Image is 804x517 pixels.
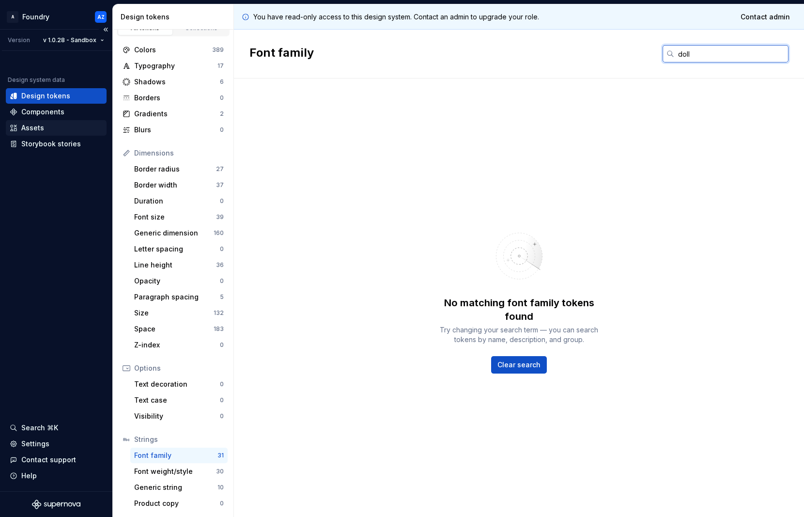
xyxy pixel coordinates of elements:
[220,412,224,420] div: 0
[119,106,228,122] a: Gradients2
[134,45,212,55] div: Colors
[32,500,80,509] svg: Supernova Logo
[130,161,228,177] a: Border radius27
[253,12,539,22] p: You have read-only access to this design system. Contact an admin to upgrade your role.
[214,309,224,317] div: 132
[134,363,224,373] div: Options
[22,12,49,22] div: Foundry
[2,6,110,27] button: AFoundryAZ
[212,46,224,54] div: 389
[134,180,216,190] div: Border width
[216,181,224,189] div: 37
[119,122,228,138] a: Blurs0
[134,125,220,135] div: Blurs
[130,257,228,273] a: Line height36
[134,164,216,174] div: Border radius
[214,325,224,333] div: 183
[216,261,224,269] div: 36
[119,74,228,90] a: Shadows6
[6,120,107,136] a: Assets
[130,305,228,321] a: Size132
[130,337,228,353] a: Z-index0
[134,212,216,222] div: Font size
[6,468,107,484] button: Help
[130,225,228,241] a: Generic dimension160
[134,276,220,286] div: Opacity
[6,452,107,468] button: Contact support
[220,78,224,86] div: 6
[134,244,220,254] div: Letter spacing
[119,90,228,106] a: Borders0
[21,455,76,465] div: Contact support
[130,376,228,392] a: Text decoration0
[6,436,107,452] a: Settings
[217,62,224,70] div: 17
[220,277,224,285] div: 0
[134,292,220,302] div: Paragraph spacing
[6,104,107,120] a: Components
[216,213,224,221] div: 39
[134,395,220,405] div: Text case
[130,496,228,511] a: Product copy0
[134,308,214,318] div: Size
[130,480,228,495] a: Generic string10
[130,209,228,225] a: Font size39
[220,197,224,205] div: 0
[216,468,224,475] div: 30
[130,193,228,209] a: Duration0
[6,136,107,152] a: Storybook stories
[6,420,107,436] button: Search ⌘K
[134,196,220,206] div: Duration
[8,76,65,84] div: Design system data
[432,325,606,345] div: Try changing your search term — you can search tokens by name, description, and group.
[134,260,216,270] div: Line height
[220,245,224,253] div: 0
[134,228,214,238] div: Generic dimension
[134,467,216,476] div: Font weight/style
[97,13,105,21] div: AZ
[134,340,220,350] div: Z-index
[220,94,224,102] div: 0
[134,93,220,103] div: Borders
[43,36,96,44] span: v 1.0.28 - Sandbox
[130,321,228,337] a: Space183
[99,23,112,36] button: Collapse sidebar
[134,77,220,87] div: Shadows
[249,45,314,63] h2: Font family
[134,379,220,389] div: Text decoration
[130,408,228,424] a: Visibility0
[21,91,70,101] div: Design tokens
[130,464,228,479] a: Font weight/style30
[119,58,228,74] a: Typography17
[220,110,224,118] div: 2
[134,324,214,334] div: Space
[497,360,541,370] span: Clear search
[21,423,58,433] div: Search ⌘K
[217,452,224,459] div: 31
[130,177,228,193] a: Border width37
[6,88,107,104] a: Design tokens
[134,435,224,444] div: Strings
[21,471,37,481] div: Help
[21,439,49,449] div: Settings
[220,293,224,301] div: 5
[220,341,224,349] div: 0
[21,123,44,133] div: Assets
[134,148,224,158] div: Dimensions
[674,45,789,63] input: Search in tokens...
[130,448,228,463] a: Font family31
[39,33,108,47] button: v 1.0.28 - Sandbox
[7,11,18,23] div: A
[21,139,81,149] div: Storybook stories
[134,411,220,421] div: Visibility
[130,289,228,305] a: Paragraph spacing5
[741,12,790,22] span: Contact admin
[216,165,224,173] div: 27
[121,12,230,22] div: Design tokens
[220,380,224,388] div: 0
[220,126,224,134] div: 0
[734,8,796,26] a: Contact admin
[21,107,64,117] div: Components
[220,500,224,507] div: 0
